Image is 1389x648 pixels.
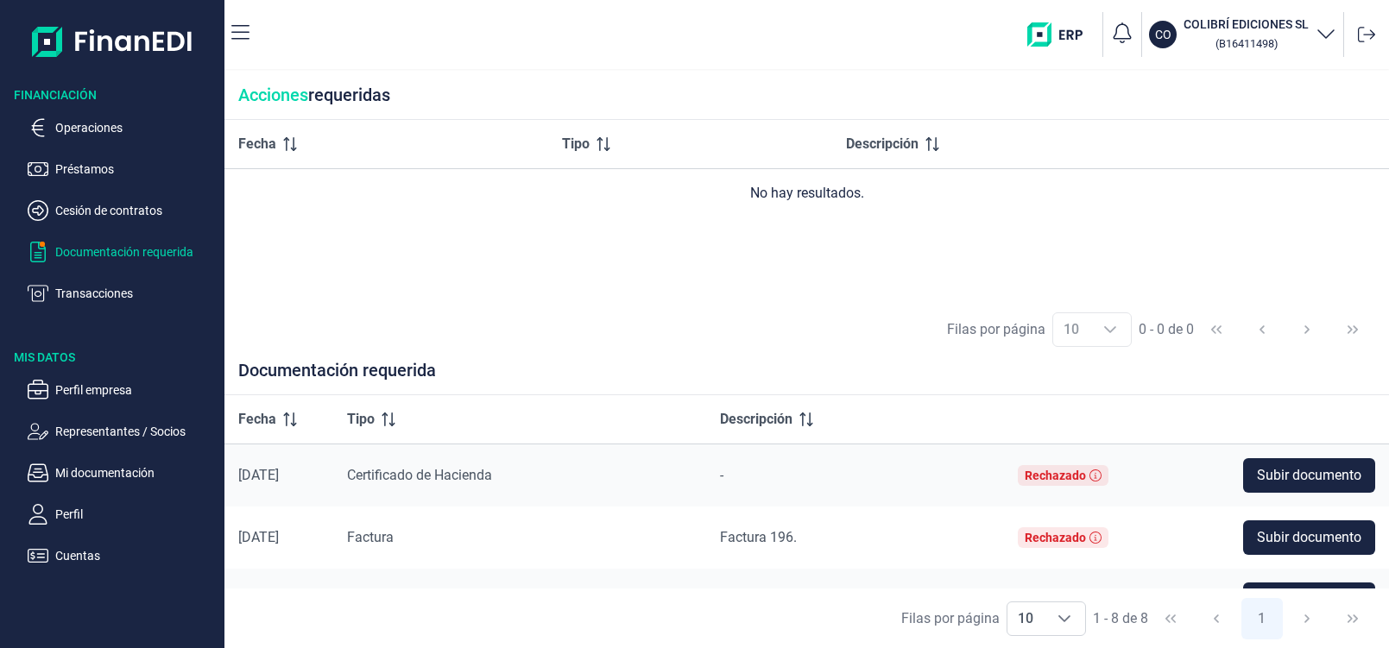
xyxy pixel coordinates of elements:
img: Logo de aplicación [32,14,193,69]
div: Filas por página [901,608,1000,629]
button: Next Page [1286,598,1328,639]
p: Préstamos [55,159,218,179]
button: First Page [1196,309,1237,350]
button: Perfil empresa [28,380,218,400]
span: Tipo [562,134,590,154]
span: Factura [347,529,394,545]
button: Previous Page [1196,598,1237,639]
button: Cuentas [28,545,218,566]
small: Copiar cif [1215,37,1278,50]
span: 10 [1007,602,1044,635]
span: Subir documento [1257,465,1361,486]
div: No hay resultados. [238,183,1375,204]
button: Previous Page [1241,309,1283,350]
span: Fecha [238,134,276,154]
button: Subir documento [1243,582,1375,617]
div: [DATE] [238,467,319,484]
button: Last Page [1332,309,1373,350]
button: Subir documento [1243,458,1375,493]
button: COCOLIBRÍ EDICIONES SL (B16411498) [1149,16,1336,53]
div: [DATE] [238,529,319,546]
img: erp [1027,22,1095,47]
button: Préstamos [28,159,218,179]
p: Cuentas [55,545,218,566]
span: Certificado de Hacienda [347,467,492,483]
div: Filas por página [947,319,1045,340]
button: Operaciones [28,117,218,138]
span: Descripción [720,409,792,430]
div: Choose [1089,313,1131,346]
span: Factura 196. [720,529,797,545]
button: Perfil [28,504,218,525]
h3: COLIBRÍ EDICIONES SL [1184,16,1309,33]
p: Transacciones [55,283,218,304]
span: 1 - 8 de 8 [1093,612,1148,626]
p: Perfil empresa [55,380,218,400]
p: CO [1155,26,1171,43]
p: Representantes / Socios [55,421,218,442]
button: Last Page [1332,598,1373,639]
div: requeridas [224,71,1389,120]
span: Acciones [238,85,308,105]
button: Representantes / Socios [28,421,218,442]
p: Documentación requerida [55,242,218,262]
div: Rechazado [1025,469,1086,482]
button: Cesión de contratos [28,200,218,221]
button: First Page [1150,598,1191,639]
p: Perfil [55,504,218,525]
div: Documentación requerida [224,360,1389,395]
div: Rechazado [1025,531,1086,544]
button: Page 1 [1241,598,1283,639]
span: Subir documento [1257,527,1361,548]
span: Tipo [347,409,375,430]
span: Descripción [846,134,919,154]
p: Operaciones [55,117,218,138]
p: Mi documentación [55,462,218,483]
button: Subir documento [1243,520,1375,555]
button: Documentación requerida [28,242,218,262]
button: Transacciones [28,283,218,304]
button: Next Page [1286,309,1328,350]
span: - [720,467,723,483]
span: 0 - 0 de 0 [1139,323,1194,337]
button: Mi documentación [28,462,218,483]
span: Fecha [238,409,276,430]
p: Cesión de contratos [55,200,218,221]
div: Choose [1044,602,1085,635]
